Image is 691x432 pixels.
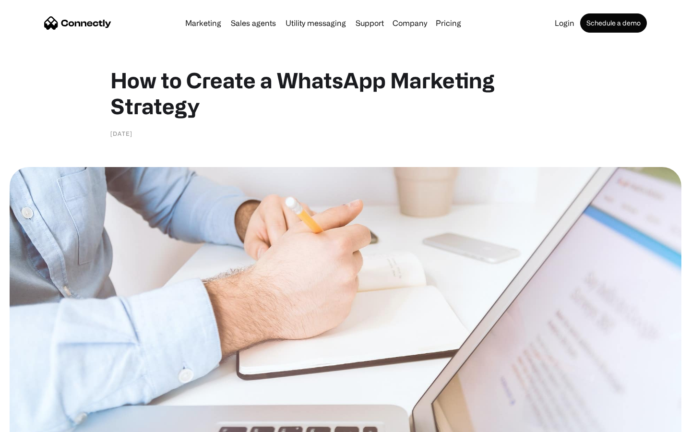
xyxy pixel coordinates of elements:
a: Schedule a demo [580,13,647,33]
a: Pricing [432,19,465,27]
a: Utility messaging [282,19,350,27]
aside: Language selected: English [10,415,58,429]
div: Company [393,16,427,30]
ul: Language list [19,415,58,429]
div: [DATE] [110,129,132,138]
a: Support [352,19,388,27]
h1: How to Create a WhatsApp Marketing Strategy [110,67,581,119]
a: Login [551,19,578,27]
a: Marketing [181,19,225,27]
a: Sales agents [227,19,280,27]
